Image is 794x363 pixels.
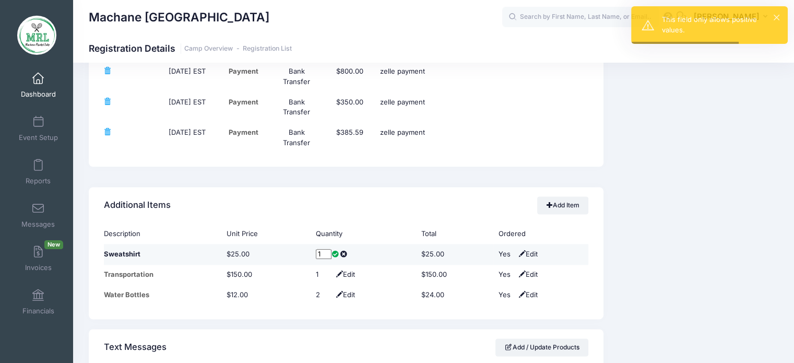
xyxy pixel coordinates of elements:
[340,250,348,258] span: Cancel
[493,224,588,244] th: Ordered
[516,250,537,258] span: Edit
[89,43,292,54] h1: Registration Details
[221,244,311,265] td: $25.00
[25,263,52,272] span: Invoices
[217,122,270,153] td: Payment
[44,240,63,249] span: New
[323,122,376,153] td: $385.59
[316,270,331,280] div: Click Pencil to edit...
[21,90,56,99] span: Dashboard
[14,197,63,233] a: Messages
[270,92,323,123] td: Bank Transfer
[243,45,292,53] a: Registration List
[498,270,514,280] div: Yes
[316,290,331,300] div: Click Pencil to edit...
[687,5,778,29] button: [PERSON_NAME]
[14,284,63,320] a: Financials
[376,61,535,92] td: zelle payment
[334,290,355,299] span: Edit
[498,290,514,300] div: Yes
[157,61,217,92] td: [DATE] EST
[89,5,269,29] h1: Machane [GEOGRAPHIC_DATA]
[331,250,340,258] span: Confirm
[104,190,171,220] h4: Additional Items
[221,285,311,306] td: $12.00
[376,122,535,153] td: zelle payment
[14,67,63,103] a: Dashboard
[270,122,323,153] td: Bank Transfer
[14,240,63,277] a: InvoicesNew
[270,61,323,92] td: Bank Transfer
[22,307,54,315] span: Financials
[104,333,167,362] h4: Text Messages
[417,285,493,306] td: $24.00
[323,92,376,123] td: $350.00
[662,15,779,35] div: This field only allows positive values.
[221,224,311,244] th: Unit Price
[417,244,493,265] td: $25.00
[495,338,588,356] a: Add / Update Products
[498,249,514,260] div: Yes
[376,92,535,123] td: zelle payment
[104,224,221,244] th: Description
[516,290,537,299] span: Edit
[502,7,659,28] input: Search by First Name, Last Name, or Email...
[417,224,493,244] th: Total
[26,177,51,185] span: Reports
[417,265,493,285] td: $150.00
[516,270,537,278] span: Edit
[104,285,221,306] td: Water Bottles
[157,92,217,123] td: [DATE] EST
[104,265,221,285] td: Transportation
[217,92,270,123] td: Payment
[537,196,588,214] a: Add Item
[311,224,417,244] th: Quantity
[19,133,58,142] span: Event Setup
[774,15,779,20] button: ×
[21,220,55,229] span: Messages
[14,110,63,147] a: Event Setup
[221,265,311,285] td: $150.00
[14,154,63,190] a: Reports
[17,16,56,55] img: Machane Racket Lake
[323,61,376,92] td: $800.00
[217,61,270,92] td: Payment
[334,270,355,278] span: Edit
[104,244,221,265] td: Sweatshirt
[184,45,233,53] a: Camp Overview
[157,122,217,153] td: [DATE] EST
